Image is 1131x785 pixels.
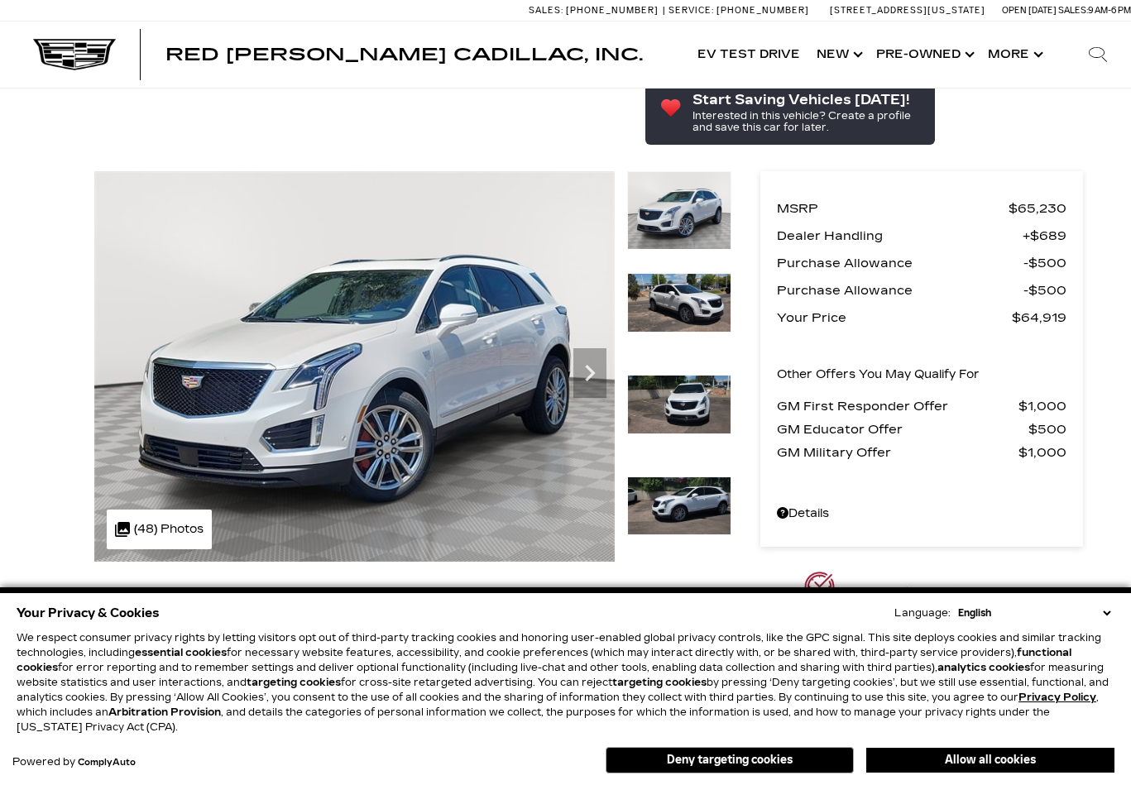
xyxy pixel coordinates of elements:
[606,747,854,773] button: Deny targeting cookies
[777,306,1012,329] span: Your Price
[1002,5,1057,16] span: Open [DATE]
[866,748,1114,773] button: Allow all cookies
[937,662,1030,673] strong: analytics cookies
[777,279,1066,302] a: Purchase Allowance $500
[573,348,606,398] div: Next
[1023,279,1066,302] span: $500
[777,279,1023,302] span: Purchase Allowance
[627,375,731,434] img: New 2025 Crystal White Tricoat Cadillac Sport image 3
[1088,5,1131,16] span: 9 AM-6 PM
[777,395,1018,418] span: GM First Responder Offer
[716,5,809,16] span: [PHONE_NUMBER]
[165,45,643,65] span: Red [PERSON_NAME] Cadillac, Inc.
[808,22,868,88] a: New
[1018,692,1096,703] a: Privacy Policy
[954,606,1114,620] select: Language Select
[1028,418,1066,441] span: $500
[107,510,212,549] div: (48) Photos
[777,306,1066,329] a: Your Price $64,919
[777,502,1066,525] a: Details
[1023,251,1066,275] span: $500
[17,630,1114,735] p: We respect consumer privacy rights by letting visitors opt out of third-party tracking cookies an...
[566,5,659,16] span: [PHONE_NUMBER]
[627,273,731,333] img: New 2025 Crystal White Tricoat Cadillac Sport image 2
[1058,5,1088,16] span: Sales:
[529,5,563,16] span: Sales:
[777,197,1066,220] a: MSRP $65,230
[612,677,707,688] strong: targeting cookies
[17,601,160,625] span: Your Privacy & Cookies
[830,5,985,16] a: [STREET_ADDRESS][US_STATE]
[669,5,714,16] span: Service:
[777,224,1023,247] span: Dealer Handling
[777,441,1018,464] span: GM Military Offer
[777,418,1066,441] a: GM Educator Offer $500
[1023,224,1066,247] span: $689
[1012,306,1066,329] span: $64,919
[777,441,1066,464] a: GM Military Offer $1,000
[777,363,980,386] p: Other Offers You May Qualify For
[777,395,1066,418] a: GM First Responder Offer $1,000
[1018,395,1066,418] span: $1,000
[94,171,615,562] img: New 2025 Crystal White Tricoat Cadillac Sport image 1
[627,476,731,536] img: New 2025 Crystal White Tricoat Cadillac Sport image 4
[135,647,227,658] strong: essential cookies
[627,171,731,250] img: New 2025 Crystal White Tricoat Cadillac Sport image 1
[529,6,663,15] a: Sales: [PHONE_NUMBER]
[78,758,136,768] a: ComplyAuto
[247,677,341,688] strong: targeting cookies
[1009,197,1066,220] span: $65,230
[777,251,1066,275] a: Purchase Allowance $500
[777,251,1023,275] span: Purchase Allowance
[894,608,951,618] div: Language:
[12,757,136,768] div: Powered by
[980,22,1048,88] button: More
[689,22,808,88] a: EV Test Drive
[663,6,813,15] a: Service: [PHONE_NUMBER]
[777,418,1028,441] span: GM Educator Offer
[108,706,221,718] strong: Arbitration Provision
[1018,441,1066,464] span: $1,000
[777,224,1066,247] a: Dealer Handling $689
[868,22,980,88] a: Pre-Owned
[777,197,1009,220] span: MSRP
[165,46,643,63] a: Red [PERSON_NAME] Cadillac, Inc.
[33,39,116,70] img: Cadillac Dark Logo with Cadillac White Text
